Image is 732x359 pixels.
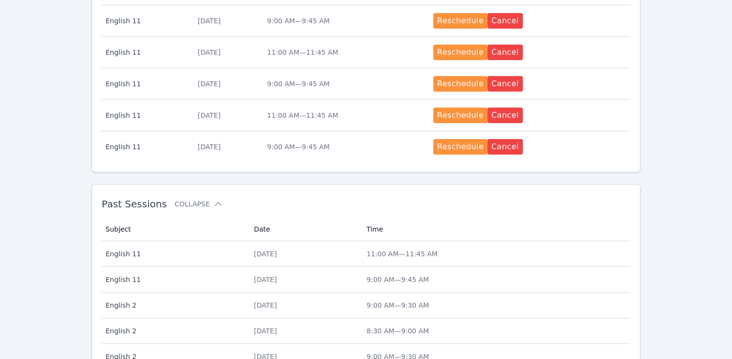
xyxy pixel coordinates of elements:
[267,17,330,25] span: 9:00 AM — 9:45 AM
[102,218,248,241] th: Subject
[106,110,186,120] span: English 11
[102,198,167,210] span: Past Sessions
[102,68,630,100] tr: English 11[DATE]9:00 AM—9:45 AMRescheduleCancel
[102,131,630,162] tr: English 11[DATE]9:00 AM—9:45 AMRescheduleCancel
[102,5,630,37] tr: English 11[DATE]9:00 AM—9:45 AMRescheduleCancel
[433,13,488,29] button: Reschedule
[106,142,186,152] span: English 11
[267,111,338,119] span: 11:00 AM — 11:45 AM
[254,275,355,284] div: [DATE]
[488,45,523,60] button: Cancel
[488,76,523,92] button: Cancel
[488,13,523,29] button: Cancel
[433,139,488,155] button: Reschedule
[254,249,355,259] div: [DATE]
[106,249,243,259] span: English 11
[254,300,355,310] div: [DATE]
[198,142,255,152] div: [DATE]
[175,199,223,209] button: Collapse
[198,110,255,120] div: [DATE]
[198,47,255,57] div: [DATE]
[198,79,255,89] div: [DATE]
[102,37,630,68] tr: English 11[DATE]11:00 AM—11:45 AMRescheduleCancel
[254,326,355,336] div: [DATE]
[433,108,488,123] button: Reschedule
[106,300,243,310] span: English 2
[248,218,361,241] th: Date
[361,218,630,241] th: Time
[106,47,186,57] span: English 11
[198,16,255,26] div: [DATE]
[102,318,630,344] tr: English 2[DATE]8:30 AM—9:00 AM
[102,100,630,131] tr: English 11[DATE]11:00 AM—11:45 AMRescheduleCancel
[488,139,523,155] button: Cancel
[366,250,438,258] span: 11:00 AM — 11:45 AM
[102,241,630,267] tr: English 11[DATE]11:00 AM—11:45 AM
[433,76,488,92] button: Reschedule
[267,48,338,56] span: 11:00 AM — 11:45 AM
[106,275,243,284] span: English 11
[102,293,630,318] tr: English 2[DATE]9:00 AM—9:30 AM
[366,327,429,335] span: 8:30 AM — 9:00 AM
[106,326,243,336] span: English 2
[488,108,523,123] button: Cancel
[106,16,186,26] span: English 11
[102,267,630,293] tr: English 11[DATE]9:00 AM—9:45 AM
[267,143,330,151] span: 9:00 AM — 9:45 AM
[366,301,429,309] span: 9:00 AM — 9:30 AM
[366,276,429,283] span: 9:00 AM — 9:45 AM
[433,45,488,60] button: Reschedule
[267,80,330,88] span: 9:00 AM — 9:45 AM
[106,79,186,89] span: English 11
